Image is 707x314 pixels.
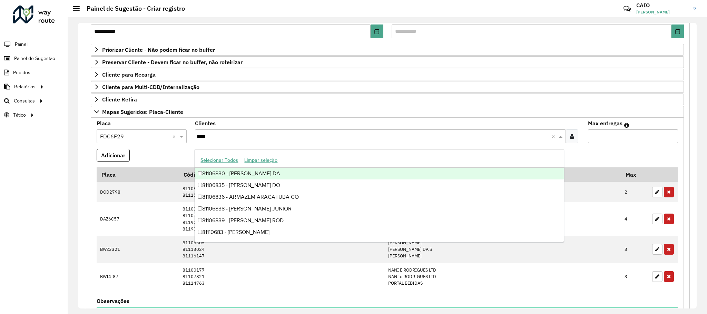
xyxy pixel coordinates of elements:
[636,2,688,9] h3: CAIO
[172,132,178,140] span: Clear all
[13,69,30,76] span: Pedidos
[197,155,241,166] button: Selecionar Todos
[195,168,563,179] div: 81106830 - [PERSON_NAME] DA
[195,179,563,191] div: 81106835 - [PERSON_NAME] DO
[179,202,385,236] td: 81101874 81107985 81190473 81190625
[91,44,684,56] a: Priorizar Cliente - Não podem ficar no buffer
[97,202,179,236] td: DAZ6C57
[385,236,621,263] td: [PERSON_NAME] [PERSON_NAME] DA S [PERSON_NAME]
[97,263,179,290] td: BWI4I87
[14,97,35,105] span: Consultas
[15,41,28,48] span: Painel
[102,47,215,52] span: Priorizar Cliente - Não podem ficar no buffer
[97,149,130,162] button: Adicionar
[671,24,684,38] button: Choose Date
[620,1,635,16] a: Contato Rápido
[621,182,649,202] td: 2
[13,111,26,119] span: Tático
[97,119,111,127] label: Placa
[636,9,688,15] span: [PERSON_NAME]
[195,149,564,242] ng-dropdown-panel: Options list
[80,5,185,12] h2: Painel de Sugestão - Criar registro
[241,155,281,166] button: Limpar seleção
[179,167,385,182] th: Código Cliente
[179,182,385,202] td: 81108204 81115253
[102,84,199,90] span: Cliente para Multi-CDD/Internalização
[97,182,179,202] td: DOD2798
[179,263,385,290] td: 81100177 81107821 81114763
[195,226,563,238] div: 81110683 - [PERSON_NAME]
[195,119,216,127] label: Clientes
[102,59,243,65] span: Preservar Cliente - Devem ficar no buffer, não roteirizar
[91,56,684,68] a: Preservar Cliente - Devem ficar no buffer, não roteirizar
[195,215,563,226] div: 81106839 - [PERSON_NAME] ROD
[179,236,385,263] td: 81106305 81113024 81116147
[551,132,557,140] span: Clear all
[621,167,649,182] th: Max
[588,119,622,127] label: Max entregas
[621,263,649,290] td: 3
[371,24,383,38] button: Choose Date
[97,236,179,263] td: BWZ3321
[385,263,621,290] td: NANI E RODRIGUES LTD NANI e RODRIGUES LTD PORTAL BEBIDAS
[195,203,563,215] div: 81106838 - [PERSON_NAME] JUNIOR
[14,83,36,90] span: Relatórios
[624,122,629,128] em: Máximo de clientes que serão colocados na mesma rota com os clientes informados
[102,97,137,102] span: Cliente Retira
[102,109,183,115] span: Mapas Sugeridos: Placa-Cliente
[91,106,684,118] a: Mapas Sugeridos: Placa-Cliente
[97,167,179,182] th: Placa
[14,55,55,62] span: Painel de Sugestão
[621,236,649,263] td: 3
[621,202,649,236] td: 4
[91,94,684,105] a: Cliente Retira
[97,297,129,305] label: Observações
[91,81,684,93] a: Cliente para Multi-CDD/Internalização
[195,191,563,203] div: 81106836 - ARMAZEM ARACATUBA CO
[102,72,156,77] span: Cliente para Recarga
[91,69,684,80] a: Cliente para Recarga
